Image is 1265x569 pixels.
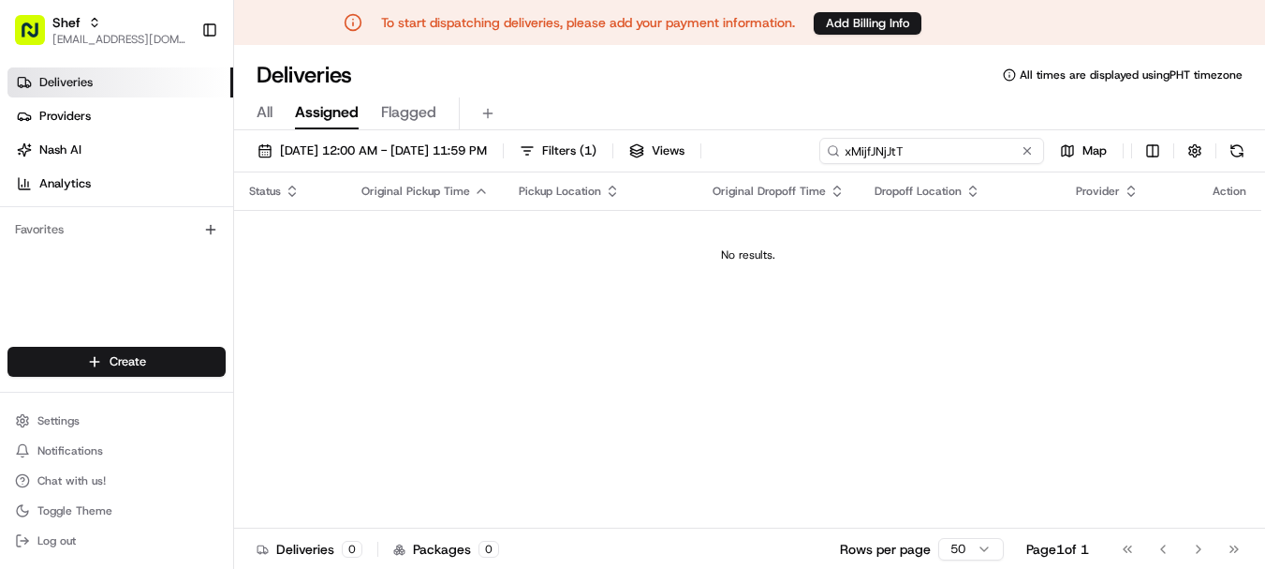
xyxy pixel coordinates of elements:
[19,273,49,303] img: Shef Support
[1020,67,1243,82] span: All times are displayed using PHT timezone
[7,67,233,97] a: Deliveries
[542,142,596,159] span: Filters
[84,179,307,198] div: Start new chat
[242,247,1254,262] div: No results.
[37,443,103,458] span: Notifications
[158,370,173,385] div: 💻
[39,175,91,192] span: Analytics
[1224,138,1250,164] button: Refresh
[11,361,151,395] a: 📗Knowledge Base
[19,179,52,213] img: 1736555255976-a54dd68f-1ca7-489b-9aae-adbdc363a1c4
[39,142,81,158] span: Nash AI
[19,19,56,56] img: Nash
[249,184,281,199] span: Status
[7,438,226,464] button: Notifications
[713,184,826,199] span: Original Dropoff Time
[7,7,194,52] button: Shef[EMAIL_ADDRESS][DOMAIN_NAME]
[37,368,143,387] span: Knowledge Base
[177,368,301,387] span: API Documentation
[295,101,359,124] span: Assigned
[151,361,308,395] a: 💻API Documentation
[7,101,233,131] a: Providers
[7,169,233,199] a: Analytics
[478,541,499,558] div: 0
[37,503,112,518] span: Toggle Theme
[52,13,81,32] button: Shef
[1213,184,1246,199] div: Action
[342,541,362,558] div: 0
[7,528,226,554] button: Log out
[58,291,131,306] span: Shef Support
[7,498,226,524] button: Toggle Theme
[49,121,309,141] input: Clear
[511,138,605,164] button: Filters(1)
[37,413,80,428] span: Settings
[257,60,352,90] h1: Deliveries
[257,101,272,124] span: All
[39,108,91,125] span: Providers
[393,540,499,559] div: Packages
[1076,184,1120,199] span: Provider
[875,184,962,199] span: Dropoff Location
[7,135,233,165] a: Nash AI
[19,75,341,105] p: Welcome 👋
[819,138,1044,164] input: Type to search
[257,540,362,559] div: Deliveries
[381,101,436,124] span: Flagged
[135,291,141,306] span: •
[145,291,184,306] span: [DATE]
[19,244,120,259] div: Past conversations
[621,138,693,164] button: Views
[1082,142,1107,159] span: Map
[186,414,227,428] span: Pylon
[290,240,341,262] button: See all
[361,184,470,199] span: Original Pickup Time
[7,347,226,377] button: Create
[7,215,226,245] div: Favorites
[249,138,495,164] button: [DATE] 12:00 AM - [DATE] 11:59 PM
[39,74,93,91] span: Deliveries
[84,198,257,213] div: We're available if you need us!
[318,185,341,207] button: Start new chat
[814,11,921,35] a: Add Billing Info
[280,142,487,159] span: [DATE] 12:00 AM - [DATE] 11:59 PM
[19,370,34,385] div: 📗
[39,179,73,213] img: 8571987876998_91fb9ceb93ad5c398215_72.jpg
[1052,138,1115,164] button: Map
[37,533,76,548] span: Log out
[381,13,795,32] p: To start dispatching deliveries, please add your payment information.
[519,184,601,199] span: Pickup Location
[1026,540,1089,559] div: Page 1 of 1
[37,473,106,488] span: Chat with us!
[580,142,596,159] span: ( 1 )
[814,12,921,35] button: Add Billing Info
[840,540,931,559] p: Rows per page
[110,353,146,370] span: Create
[52,32,186,47] button: [EMAIL_ADDRESS][DOMAIN_NAME]
[7,468,226,494] button: Chat with us!
[7,408,226,434] button: Settings
[652,142,684,159] span: Views
[132,413,227,428] a: Powered byPylon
